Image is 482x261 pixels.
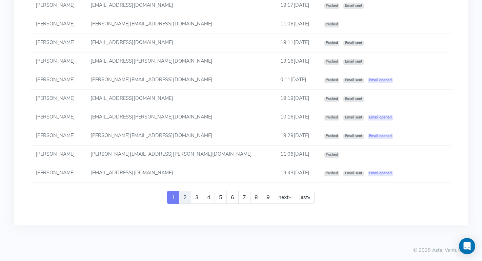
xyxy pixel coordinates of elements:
[343,134,364,139] span: Email sent
[85,15,275,34] td: [PERSON_NAME][EMAIL_ADDRESS][DOMAIN_NAME]
[191,191,203,204] a: 3
[31,108,85,127] td: [PERSON_NAME]
[275,34,319,52] td: 19:11[DATE]
[368,134,393,139] span: Email opened
[85,71,275,90] td: [PERSON_NAME][EMAIL_ADDRESS][DOMAIN_NAME]
[8,247,474,254] div: © 2025 Astel Ventures Ltd.
[295,191,315,204] a: last
[31,34,85,52] td: [PERSON_NAME]
[368,115,393,121] span: Email opened
[324,134,340,139] span: Pushed
[459,238,475,254] div: Open Intercom Messenger
[275,15,319,34] td: 11:06[DATE]
[275,71,319,90] td: 0:11[DATE]
[167,191,179,204] a: 1
[85,108,275,127] td: [EMAIL_ADDRESS][PERSON_NAME][DOMAIN_NAME]
[368,78,393,83] span: Email opened
[215,191,227,204] a: 5
[85,90,275,108] td: [EMAIL_ADDRESS][DOMAIN_NAME]
[31,164,85,183] td: [PERSON_NAME]
[324,96,340,102] span: Pushed
[85,164,275,183] td: [EMAIL_ADDRESS][DOMAIN_NAME]
[324,41,340,46] span: Pushed
[275,90,319,108] td: 19:19[DATE]
[324,3,340,9] span: Pushed
[343,115,364,121] span: Email sent
[324,152,340,158] span: Pushed
[31,90,85,108] td: [PERSON_NAME]
[288,194,291,201] span: »
[85,127,275,146] td: [PERSON_NAME][EMAIL_ADDRESS][DOMAIN_NAME]
[275,127,319,146] td: 19:29[DATE]
[275,52,319,71] td: 19:16[DATE]
[274,191,295,204] a: next
[308,194,310,201] span: »
[31,52,85,71] td: [PERSON_NAME]
[324,78,340,83] span: Pushed
[343,171,364,176] span: Email sent
[85,34,275,52] td: [EMAIL_ADDRESS][DOMAIN_NAME]
[324,171,340,176] span: Pushed
[31,15,85,34] td: [PERSON_NAME]
[275,164,319,183] td: 19:43[DATE]
[324,115,340,121] span: Pushed
[203,191,215,204] a: 4
[343,59,364,65] span: Email sent
[275,108,319,127] td: 10:16[DATE]
[238,191,250,204] a: 7
[368,171,393,176] span: Email opened
[324,22,340,27] span: Pushed
[262,191,274,204] a: 9
[179,191,191,204] a: 2
[226,191,239,204] a: 6
[275,146,319,164] td: 11:06[DATE]
[31,127,85,146] td: [PERSON_NAME]
[343,96,364,102] span: Email sent
[31,71,85,90] td: [PERSON_NAME]
[250,191,262,204] a: 8
[85,52,275,71] td: [EMAIL_ADDRESS][PERSON_NAME][DOMAIN_NAME]
[85,146,275,164] td: [PERSON_NAME][EMAIL_ADDRESS][PERSON_NAME][DOMAIN_NAME]
[31,146,85,164] td: [PERSON_NAME]
[343,3,364,9] span: Email sent
[324,59,340,65] span: Pushed
[343,78,364,83] span: Email sent
[343,41,364,46] span: Email sent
